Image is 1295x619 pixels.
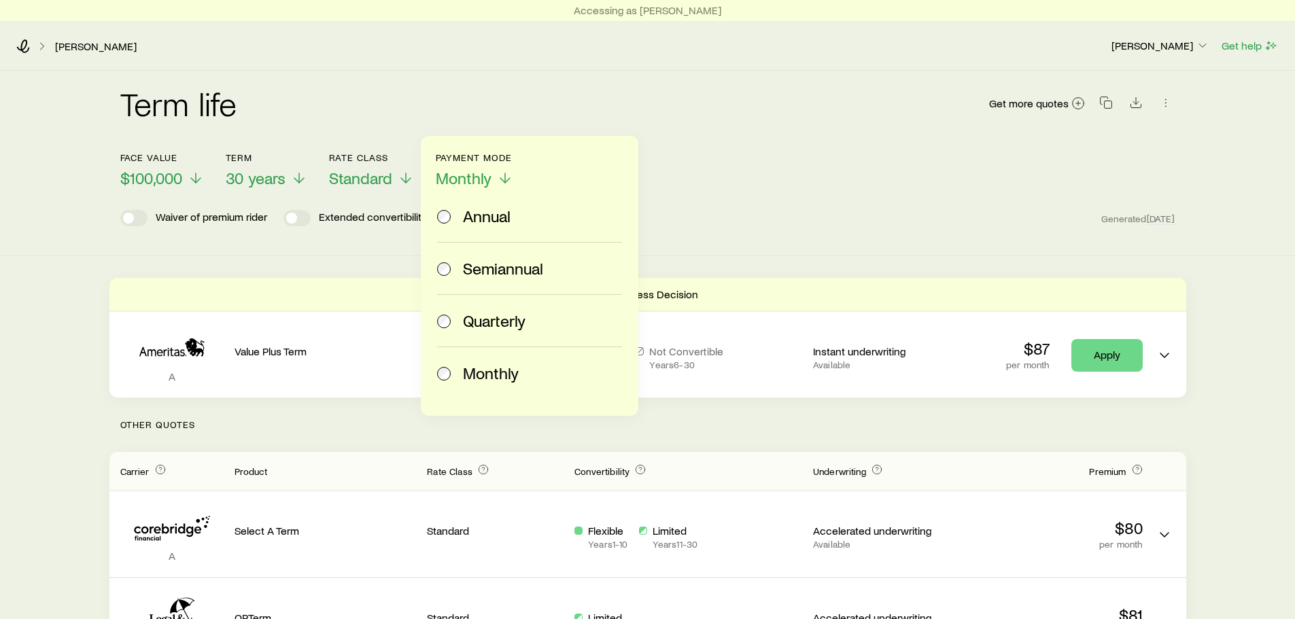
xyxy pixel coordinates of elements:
[120,169,182,188] span: $100,000
[319,210,427,226] p: Extended convertibility
[989,98,1069,109] span: Get more quotes
[813,539,950,550] p: Available
[329,152,414,188] button: Rate ClassStandard
[109,397,1186,452] p: Other Quotes
[649,344,723,358] p: Not Convertible
[329,152,414,163] p: Rate Class
[653,539,698,550] p: Years 11 - 30
[436,152,513,163] p: Payment Mode
[574,465,629,477] span: Convertibility
[574,3,721,17] p: Accessing as [PERSON_NAME]
[109,278,1186,397] div: Term quotes
[54,40,137,53] a: [PERSON_NAME]
[1221,38,1279,54] button: Get help
[427,465,472,477] span: Rate Class
[1071,339,1143,372] a: Apply
[427,524,564,537] p: Standard
[120,549,224,563] p: A
[649,359,723,370] p: Years 6 - 30
[1147,213,1175,225] span: [DATE]
[813,524,950,537] p: Accelerated underwriting
[235,465,268,477] span: Product
[120,370,224,383] p: A
[235,344,417,358] p: Value Plus Term
[961,518,1143,537] p: $80
[120,152,204,188] button: Face value$100,000
[1101,213,1175,225] span: Generated
[156,210,267,226] p: Waiver of premium rider
[226,169,286,188] span: 30 years
[120,465,150,477] span: Carrier
[120,87,237,120] h2: Term life
[588,539,627,550] p: Years 1 - 10
[588,524,627,537] p: Flexible
[616,287,698,301] p: Express Decision
[988,96,1086,111] a: Get more quotes
[1089,465,1126,477] span: Premium
[813,359,950,370] p: Available
[1006,359,1049,370] p: per month
[436,169,491,188] span: Monthly
[1006,339,1049,358] p: $87
[1111,38,1210,54] button: [PERSON_NAME]
[226,152,307,188] button: Term30 years
[436,152,513,188] button: Payment ModeMonthly
[653,524,698,537] p: Limited
[1111,39,1209,52] p: [PERSON_NAME]
[235,524,417,537] p: Select A Term
[813,344,950,358] p: Instant underwriting
[961,539,1143,550] p: per month
[120,152,204,163] p: Face value
[226,152,307,163] p: Term
[329,169,392,188] span: Standard
[813,465,866,477] span: Underwriting
[1126,99,1145,111] a: Download CSV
